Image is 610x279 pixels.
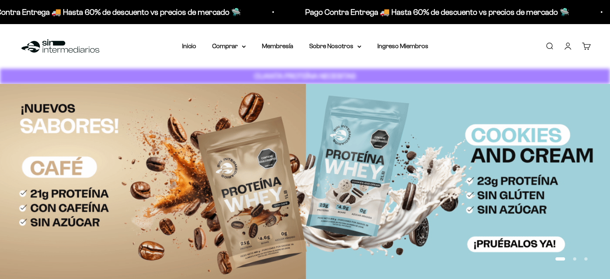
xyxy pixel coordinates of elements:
summary: Sobre Nosotros [309,41,361,51]
p: Pago Contra Entrega 🚚 Hasta 60% de descuento vs precios de mercado 🛸 [304,6,569,18]
a: Ingreso Miembros [377,43,428,49]
a: Inicio [182,43,196,49]
a: Membresía [262,43,293,49]
summary: Comprar [212,41,246,51]
strong: CUANTA PROTEÍNA NECESITAS [254,72,356,80]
